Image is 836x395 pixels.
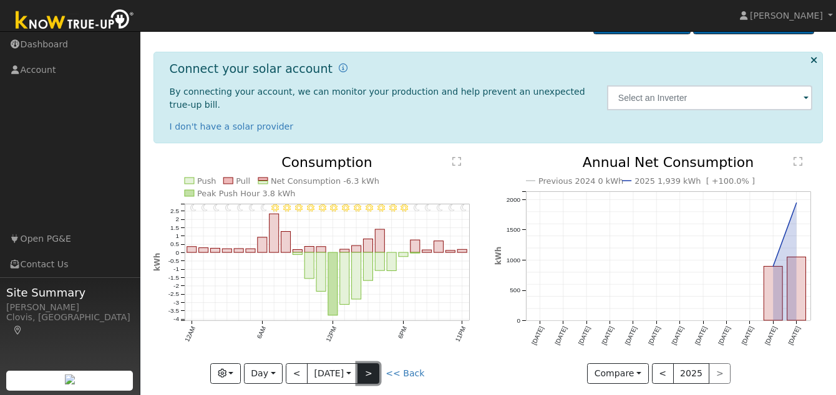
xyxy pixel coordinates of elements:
[764,267,783,321] rect: onclick=""
[794,156,802,166] text: 
[286,363,308,384] button: <
[425,204,431,212] i: 8PM - Clear
[328,253,338,316] rect: onclick=""
[351,246,361,253] rect: onclick=""
[271,204,279,212] i: 7AM - MostlyClear
[794,201,799,206] circle: onclick=""
[342,204,349,212] i: 1PM - Clear
[452,156,461,166] text: 
[750,11,823,21] span: [PERSON_NAME]
[457,250,467,253] rect: onclick=""
[494,247,503,265] text: kWh
[170,87,585,110] span: By connecting your account, we can monitor your production and help prevent an unexpected true-up...
[554,325,568,346] text: [DATE]
[787,257,806,321] rect: onclick=""
[363,253,372,281] rect: onclick=""
[202,204,208,212] i: 1AM - MostlyClear
[173,316,179,323] text: -4
[387,253,396,271] rect: onclick=""
[787,325,802,346] text: [DATE]
[222,249,231,253] rect: onclick=""
[717,325,731,346] text: [DATE]
[411,253,420,254] rect: onclick=""
[170,224,179,231] text: 1.5
[634,176,755,186] text: 2025 1,939 kWh [ +100.0% ]
[257,237,266,252] rect: onclick=""
[269,214,278,253] rect: onclick=""
[173,266,179,273] text: -1
[197,176,216,186] text: Push
[281,155,372,170] text: Consumption
[175,233,179,240] text: 1
[248,204,255,212] i: 5AM - MostlyClear
[771,264,776,269] circle: onclick=""
[397,326,409,340] text: 6PM
[173,299,179,306] text: -3
[65,374,75,384] img: retrieve
[437,204,443,212] i: 9PM - Clear
[624,325,638,346] text: [DATE]
[324,326,338,343] text: 12PM
[281,232,290,253] rect: onclick=""
[357,363,379,384] button: >
[411,240,420,253] rect: onclick=""
[271,176,379,186] text: Net Consumption -6.3 kWh
[225,204,231,212] i: 3AM - MostlyClear
[6,301,134,314] div: [PERSON_NAME]
[375,229,384,252] rect: onclick=""
[375,253,384,271] rect: onclick=""
[454,326,467,343] text: 11PM
[339,250,349,253] rect: onclick=""
[197,189,296,198] text: Peak Push Hour 3.8 kWh
[236,176,250,186] text: Pull
[377,204,385,212] i: 4PM - Clear
[354,204,361,212] i: 2PM - Clear
[187,247,196,252] rect: onclick=""
[260,204,266,212] i: 6AM - MostlyClear
[234,249,243,252] rect: onclick=""
[330,204,338,212] i: 12PM - Clear
[587,363,649,384] button: Compare
[6,284,134,301] span: Site Summary
[673,363,710,384] button: 2025
[399,253,408,257] rect: onclick=""
[434,241,443,252] rect: onclick=""
[153,253,162,272] text: kWh
[507,227,521,234] text: 1500
[652,363,674,384] button: <
[510,287,520,294] text: 500
[170,121,294,131] a: I don't have a solar provider
[363,239,372,253] rect: onclick=""
[366,204,373,212] i: 3PM - Clear
[583,155,754,170] text: Annual Net Consumption
[507,257,521,264] text: 1000
[389,204,396,212] i: 5PM - Clear
[507,196,521,203] text: 2000
[283,204,291,212] i: 8AM - MostlyClear
[170,208,179,215] text: 2.5
[530,325,545,346] text: [DATE]
[538,176,623,186] text: Previous 2024 0 kWh
[577,325,591,346] text: [DATE]
[6,311,134,337] div: Clovis, [GEOGRAPHIC_DATA]
[237,204,243,212] i: 4AM - MostlyClear
[190,204,196,212] i: 12AM - MostlyClear
[175,216,179,223] text: 2
[183,326,197,343] text: 12AM
[386,368,424,378] a: << Back
[600,325,615,346] text: [DATE]
[304,253,314,279] rect: onclick=""
[306,204,314,212] i: 10AM - Clear
[213,204,220,212] i: 2AM - MostlyClear
[607,85,813,110] input: Select an Inverter
[413,204,419,212] i: 7PM - Clear
[307,363,358,384] button: [DATE]
[170,62,333,76] h1: Connect your solar account
[168,308,179,315] text: -3.5
[9,7,140,35] img: Know True-Up
[198,248,208,252] rect: onclick=""
[210,249,220,253] rect: onclick=""
[449,204,455,212] i: 10PM - Clear
[517,317,520,324] text: 0
[168,274,179,281] text: -1.5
